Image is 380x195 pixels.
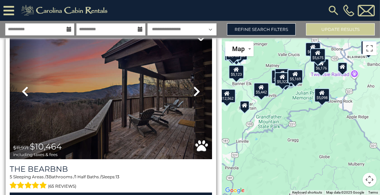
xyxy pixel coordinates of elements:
[223,186,246,195] a: Open this area in Google Maps (opens a new window)
[361,41,376,55] div: $6,846
[48,182,77,191] span: (65 reviews)
[288,70,303,83] div: $5,169
[275,72,290,86] div: $5,322
[313,59,329,73] div: $6,176
[225,47,240,61] div: $5,411
[363,173,377,187] button: Map camera controls
[75,174,101,179] span: 1 Half Baths /
[292,190,322,195] button: Keyboard shortcuts
[223,186,246,195] img: Google
[229,65,244,79] div: $5,123
[327,4,340,17] img: search-regular.svg
[10,174,12,179] span: 5
[13,145,28,151] span: $11,971
[363,41,377,55] button: Toggle fullscreen view
[18,3,113,17] img: Khaki-logo.png
[254,83,269,97] div: $5,442
[13,152,62,157] span: including taxes & fees
[314,88,330,102] div: $5,098
[305,42,321,56] div: $6,842
[232,45,245,52] span: Map
[46,174,49,179] span: 3
[116,174,119,179] span: 13
[341,5,356,16] a: [PHONE_NUMBER]
[306,23,375,35] button: Update Results
[275,68,290,82] div: $8,847
[225,41,254,56] button: Change map style
[326,190,364,194] span: Map data ©2025 Google
[227,23,296,35] a: Refine Search Filters
[10,24,212,159] img: thumbnail_163977593.jpeg
[368,190,378,194] a: Terms
[218,89,235,103] div: $12,562
[10,174,212,190] div: Sleeping Areas / Bathrooms / Sleeps:
[30,141,62,152] span: $10,464
[10,164,212,174] a: The Bearbnb
[310,48,326,62] div: $5,675
[271,70,289,84] div: $10,464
